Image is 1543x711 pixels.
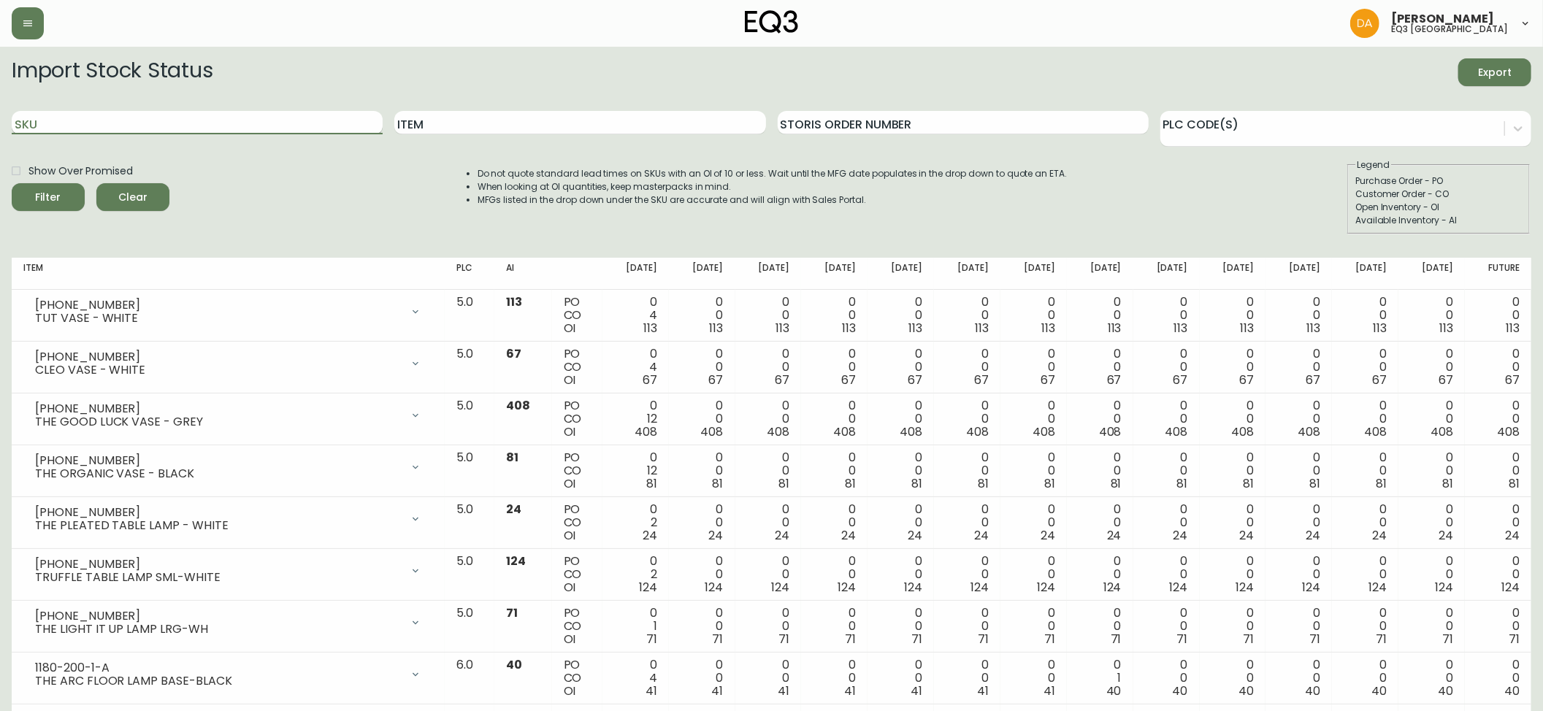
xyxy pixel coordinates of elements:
[445,549,494,601] td: 5.0
[1391,25,1508,34] h5: eq3 [GEOGRAPHIC_DATA]
[1442,631,1453,647] span: 71
[1111,475,1122,492] span: 81
[1111,631,1122,647] span: 71
[1211,347,1255,387] div: 0 0
[1211,399,1255,439] div: 0 0
[35,506,401,519] div: [PHONE_NUMBER]
[713,631,724,647] span: 71
[1012,296,1055,335] div: 0 0
[1145,503,1188,542] div: 0 0
[1470,64,1520,82] span: Export
[478,193,1068,207] li: MFGs listed in the drop down under the SKU are accurate and will align with Sales Portal.
[934,258,1000,290] th: [DATE]
[1177,631,1188,647] span: 71
[1145,607,1188,646] div: 0 0
[1398,258,1465,290] th: [DATE]
[1501,579,1520,596] span: 124
[35,675,401,688] div: THE ARC FLOOR LAMP BASE-BLACK
[564,451,591,491] div: PO CO
[1410,503,1453,542] div: 0 0
[108,188,158,207] span: Clear
[564,347,591,387] div: PO CO
[1355,214,1522,227] div: Available Inventory - AI
[1232,423,1255,440] span: 408
[614,555,657,594] div: 0 2
[1477,399,1520,439] div: 0 0
[1439,320,1453,337] span: 113
[1439,527,1453,544] span: 24
[946,555,989,594] div: 0 0
[445,258,494,290] th: PLC
[747,296,790,335] div: 0 0
[974,527,989,544] span: 24
[445,653,494,704] td: 6.0
[564,658,591,698] div: PO CO
[1277,503,1320,542] div: 0 0
[879,555,922,594] div: 0 0
[1037,579,1055,596] span: 124
[946,658,989,698] div: 0 0
[35,312,401,325] div: TUT VASE - WHITE
[1079,296,1122,335] div: 0 0
[1350,9,1379,38] img: dd1a7e8db21a0ac8adbf82b84ca05374
[1431,423,1453,440] span: 408
[771,579,789,596] span: 124
[564,607,591,646] div: PO CO
[813,296,856,335] div: 0 0
[767,423,789,440] span: 408
[879,607,922,646] div: 0 0
[1012,607,1055,646] div: 0 0
[705,579,724,596] span: 124
[946,399,989,439] div: 0 0
[614,607,657,646] div: 0 1
[838,579,856,596] span: 124
[506,656,522,673] span: 40
[1211,451,1255,491] div: 0 0
[1332,258,1398,290] th: [DATE]
[478,180,1068,193] li: When looking at OI quantities, keep masterpacks in mind.
[1477,451,1520,491] div: 0 0
[1211,658,1255,698] div: 0 0
[681,555,724,594] div: 0 0
[35,558,401,571] div: [PHONE_NUMBER]
[1041,320,1055,337] span: 113
[506,293,522,310] span: 113
[23,503,433,535] div: [PHONE_NUMBER]THE PLEATED TABLE LAMP - WHITE
[747,347,790,387] div: 0 0
[1145,399,1188,439] div: 0 0
[1012,658,1055,698] div: 0 0
[845,631,856,647] span: 71
[1442,475,1453,492] span: 81
[1079,347,1122,387] div: 0 0
[1277,607,1320,646] div: 0 0
[35,610,401,623] div: [PHONE_NUMBER]
[1355,201,1522,214] div: Open Inventory - OI
[494,258,552,290] th: AI
[1173,527,1188,544] span: 24
[681,607,724,646] div: 0 0
[614,658,657,698] div: 0 4
[614,503,657,542] div: 0 2
[879,658,922,698] div: 0 0
[1277,399,1320,439] div: 0 0
[1165,423,1188,440] span: 408
[12,183,85,211] button: Filter
[946,503,989,542] div: 0 0
[1012,347,1055,387] div: 0 0
[35,364,401,377] div: CLEO VASE - WHITE
[1211,503,1255,542] div: 0 0
[602,258,669,290] th: [DATE]
[778,631,789,647] span: 71
[1079,555,1122,594] div: 0 0
[1103,579,1122,596] span: 124
[1145,451,1188,491] div: 0 0
[35,402,401,415] div: [PHONE_NUMBER]
[35,350,401,364] div: [PHONE_NUMBER]
[1376,475,1387,492] span: 81
[23,607,433,639] div: [PHONE_NUMBER]THE LIGHT IT UP LAMP LRG-WH
[709,527,724,544] span: 24
[1108,320,1122,337] span: 113
[1306,527,1320,544] span: 24
[35,571,401,584] div: TRUFFLE TABLE LAMP SML-WHITE
[1344,503,1387,542] div: 0 0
